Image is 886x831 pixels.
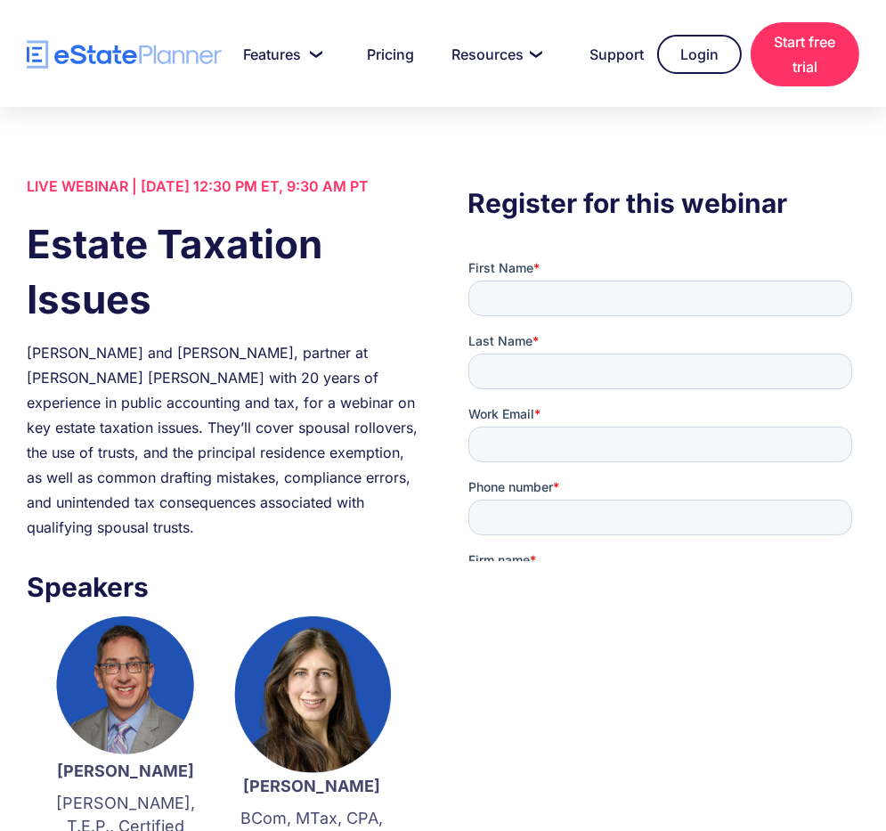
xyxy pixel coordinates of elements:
a: Features [222,37,337,72]
h3: Speakers [27,566,418,607]
a: home [27,39,222,70]
iframe: Form 0 [468,259,859,561]
a: Pricing [345,37,421,72]
a: Start free trial [751,22,859,86]
strong: [PERSON_NAME] [57,762,194,780]
div: LIVE WEBINAR | [DATE] 12:30 PM ET, 9:30 AM PT [27,174,418,199]
div: [PERSON_NAME] and [PERSON_NAME], partner at [PERSON_NAME] [PERSON_NAME] with 20 years of experien... [27,340,418,540]
a: Support [568,37,648,72]
a: Resources [430,37,559,72]
a: Login [657,35,742,74]
h1: Estate Taxation Issues [27,216,418,327]
strong: [PERSON_NAME] [243,777,380,795]
h3: Register for this webinar [468,183,859,224]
